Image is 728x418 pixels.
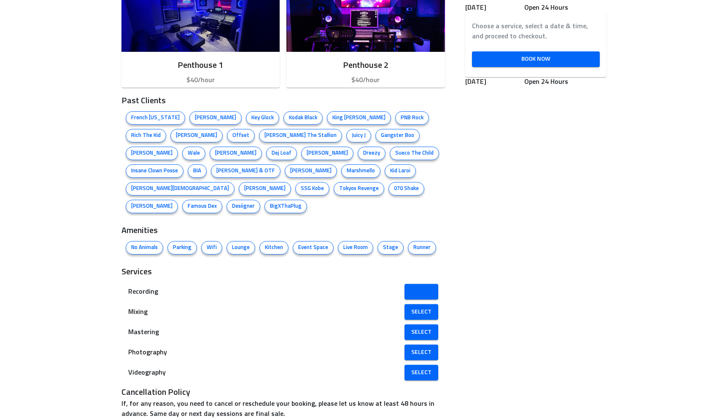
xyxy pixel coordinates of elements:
[259,131,342,140] span: [PERSON_NAME] The Stallion
[128,75,273,85] p: $40/hour
[265,202,307,211] span: BigXThaPlug
[411,367,431,378] span: Select
[404,304,438,320] a: Select
[121,94,445,107] h3: Past Clients
[128,327,425,337] span: Mastering
[121,386,445,399] h3: Cancellation Policy
[285,167,337,175] span: [PERSON_NAME]
[334,185,384,193] span: Tokyos Revenge
[246,114,279,122] span: Key Glock
[239,185,291,193] span: [PERSON_NAME]
[404,284,438,300] a: Select
[227,244,255,252] span: Lounge
[121,281,445,302] div: Recording
[358,149,385,158] span: Dreezy
[338,244,373,252] span: Live Room
[411,347,431,358] span: Select
[183,149,205,158] span: Wale
[171,131,222,140] span: [PERSON_NAME]
[524,2,604,13] h6: Open 24 Hours
[126,131,166,140] span: Rich The Kid
[188,167,206,175] span: BIA
[121,342,445,362] div: Photography
[210,149,262,158] span: [PERSON_NAME]
[411,287,431,297] span: Select
[293,59,438,72] h6: Penthouse 2
[411,327,431,338] span: Select
[121,322,445,342] div: Mastering
[327,114,391,122] span: King [PERSON_NAME]
[126,185,234,193] span: [PERSON_NAME][DEMOGRAPHIC_DATA]
[472,51,600,67] a: Book Now
[524,76,604,88] h6: Open 24 Hours
[376,131,419,140] span: Gangster Boo
[128,59,273,72] h6: Penthouse 1
[126,244,163,252] span: No Animals
[190,114,241,122] span: [PERSON_NAME]
[202,244,222,252] span: Wifi
[293,244,333,252] span: Event Space
[472,21,600,41] label: Choose a service, select a date & time, and proceed to checkout.
[126,202,178,211] span: [PERSON_NAME]
[227,202,260,211] span: Desiigner
[347,131,371,140] span: Juicy J
[121,362,445,383] div: Videography
[128,307,425,317] span: Mixing
[342,167,380,175] span: Marshmello
[404,324,438,340] a: Select
[121,265,445,278] h3: Services
[260,244,288,252] span: Kitchen
[267,149,297,158] span: Dej Loaf
[389,185,424,193] span: 070 Shake
[183,202,222,211] span: Famous Dex
[121,302,445,322] div: Mixing
[465,2,521,13] h6: [DATE]
[126,114,185,122] span: French [US_STATE]
[385,167,415,175] span: Kid Laroi
[479,54,593,64] span: Book Now
[121,224,445,237] h3: Amenities
[284,114,322,122] span: Kodak Black
[128,347,425,357] span: Photography
[404,365,438,380] a: Select
[404,345,438,360] a: Select
[378,244,403,252] span: Stage
[302,149,353,158] span: [PERSON_NAME]
[408,244,436,252] span: Runner
[465,76,521,88] h6: [DATE]
[296,185,329,193] span: SSG Kobe
[390,149,439,158] span: Sueco The Child
[293,75,438,85] p: $40/hour
[128,287,425,297] span: Recording
[126,149,178,158] span: [PERSON_NAME]
[211,167,280,175] span: [PERSON_NAME] & OTF
[227,131,254,140] span: Offset
[411,307,431,317] span: Select
[168,244,197,252] span: Parking
[396,114,429,122] span: PNB Rock
[126,167,183,175] span: Insane Clown Posse
[128,367,425,378] span: Videography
